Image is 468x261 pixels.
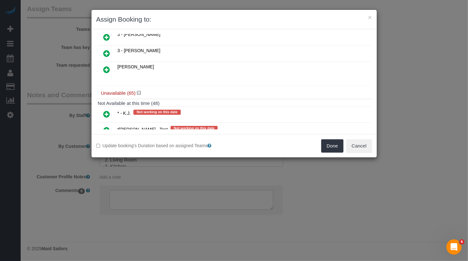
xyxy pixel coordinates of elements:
[118,111,131,116] span: * - K.J.
[118,32,160,37] span: 3 - [PERSON_NAME]
[321,139,343,153] button: Done
[96,144,100,148] input: Update booking's Duration based on assigned Teams
[459,239,465,244] span: 6
[118,64,154,69] span: [PERSON_NAME]
[98,101,370,106] h4: Not Available at this time (48)
[368,14,372,21] button: ×
[346,139,372,153] button: Cancel
[171,126,218,131] span: Not working on this date
[96,142,229,149] label: Update booking's Duration based on assigned Teams
[96,15,372,24] h3: Assign Booking to:
[101,91,367,96] h4: Unavailable (65)
[446,239,462,255] iframe: Intercom live chat
[118,127,168,132] span: *[PERSON_NAME] - Test
[133,110,180,115] span: Not working on this date
[118,48,160,53] span: 3 - [PERSON_NAME]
